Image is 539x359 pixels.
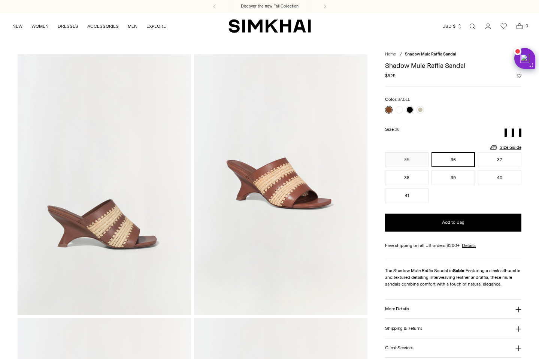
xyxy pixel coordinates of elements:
[478,152,521,167] button: 37
[496,19,511,34] a: Wishlist
[385,170,429,185] button: 38
[385,338,521,358] button: Client Services
[385,52,396,57] a: Home
[517,73,521,78] button: Add to Wishlist
[478,275,488,280] span: raffia
[512,19,527,34] a: Open cart modal
[58,18,78,34] a: DRESSES
[241,3,299,9] a: Discover the new Fall Collection
[146,18,166,34] a: EXPLORE
[465,19,480,34] a: Open search modal
[31,18,49,34] a: WOMEN
[385,268,453,273] span: The Shadow Mule Raffia Sandal in
[523,22,530,29] span: 0
[453,268,464,273] strong: Sable
[18,54,191,314] img: Shadow Mule Raffia Sandal
[478,170,521,185] button: 40
[228,19,311,33] a: SIMKHAI
[385,214,521,232] button: Add to Bag
[405,52,456,57] span: Shadow Mule Raffia Sandal
[385,326,423,331] h3: Shipping & Returns
[385,307,409,311] h3: More Details
[397,97,410,102] span: SABLE
[442,219,464,226] span: Add to Bag
[442,18,462,34] button: USD $
[431,152,475,167] button: 36
[489,143,521,152] a: Size Guide
[87,18,119,34] a: ACCESSORIES
[385,242,521,249] div: Free shipping on all US orders $200+
[12,18,22,34] a: NEW
[385,268,520,287] span: . Featuring a sleek silhouette and textured detailing interweaving leather and , these mule sanda...
[385,96,410,103] label: Color:
[385,126,399,133] label: Size:
[385,300,521,319] button: More Details
[385,319,521,338] button: Shipping & Returns
[128,18,137,34] a: MEN
[385,62,521,69] h1: Shadow Mule Raffia Sandal
[400,51,402,58] div: /
[431,170,475,185] button: 39
[194,54,367,314] img: Shadow Mule Raffia Sandal
[385,188,429,203] button: 41
[462,242,476,249] a: Details
[481,19,496,34] a: Go to the account page
[385,346,414,350] h3: Client Services
[385,152,429,167] button: 35
[395,127,399,132] span: 36
[385,51,521,58] nav: breadcrumbs
[385,72,396,79] span: $525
